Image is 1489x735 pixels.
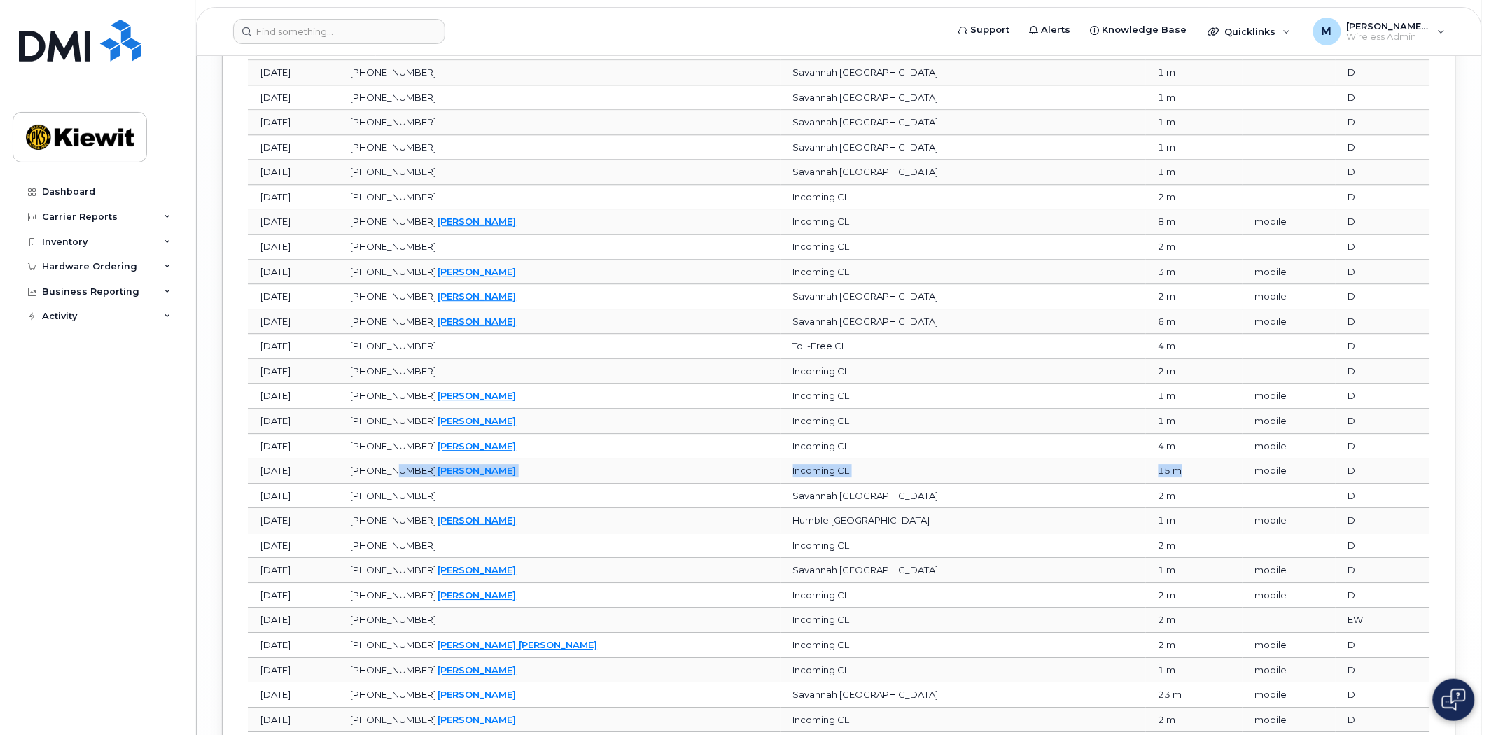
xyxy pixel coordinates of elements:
span: [PHONE_NUMBER] [350,589,436,601]
td: D [1336,260,1430,285]
td: D [1336,458,1430,484]
td: EW [1336,608,1430,633]
span: [PHONE_NUMBER] [350,415,436,426]
td: Savannah [GEOGRAPHIC_DATA] [781,60,1146,85]
td: D [1336,135,1430,160]
td: 1 m [1146,110,1243,135]
td: Incoming CL [781,708,1146,733]
td: [DATE] [248,284,337,309]
td: mobile [1243,309,1336,335]
td: [DATE] [248,409,337,434]
td: D [1336,85,1430,111]
td: 2 m [1146,608,1243,633]
a: [PERSON_NAME] [438,465,516,476]
td: mobile [1243,209,1336,234]
span: [PHONE_NUMBER] [350,216,436,227]
td: [DATE] [248,533,337,559]
td: Savannah [GEOGRAPHIC_DATA] [781,85,1146,111]
td: [DATE] [248,658,337,683]
td: [DATE] [248,708,337,733]
span: [PHONE_NUMBER] [350,92,436,103]
td: 1 m [1146,384,1243,409]
td: mobile [1243,633,1336,658]
td: [DATE] [248,359,337,384]
a: [PERSON_NAME] [438,714,516,725]
td: D [1336,234,1430,260]
span: [PHONE_NUMBER] [350,365,436,377]
span: [PHONE_NUMBER] [350,614,436,625]
span: Knowledge Base [1103,23,1187,37]
span: [PHONE_NUMBER] [350,191,436,202]
span: Quicklinks [1225,26,1276,37]
td: [DATE] [248,508,337,533]
td: Incoming CL [781,234,1146,260]
td: D [1336,558,1430,583]
td: [DATE] [248,608,337,633]
td: [DATE] [248,85,337,111]
span: [PHONE_NUMBER] [350,689,436,700]
td: Savannah [GEOGRAPHIC_DATA] [781,309,1146,335]
td: 3 m [1146,260,1243,285]
td: Humble [GEOGRAPHIC_DATA] [781,508,1146,533]
span: [PHONE_NUMBER] [350,266,436,277]
td: D [1336,110,1430,135]
a: [PERSON_NAME] [438,290,516,302]
td: Incoming CL [781,458,1146,484]
span: Wireless Admin [1347,31,1431,43]
td: 2 m [1146,234,1243,260]
td: mobile [1243,284,1336,309]
input: Find something... [233,19,445,44]
td: mobile [1243,558,1336,583]
td: Incoming CL [781,583,1146,608]
td: Savannah [GEOGRAPHIC_DATA] [781,484,1146,509]
td: 1 m [1146,508,1243,533]
span: [PHONE_NUMBER] [350,664,436,675]
td: Incoming CL [781,409,1146,434]
td: mobile [1243,458,1336,484]
td: 2 m [1146,583,1243,608]
a: [PERSON_NAME] [438,415,516,426]
span: [PHONE_NUMBER] [350,540,436,551]
td: Incoming CL [781,434,1146,459]
span: [PHONE_NUMBER] [350,141,436,153]
span: [PHONE_NUMBER] [350,390,436,401]
a: [PERSON_NAME] [438,316,516,327]
td: 1 m [1146,160,1243,185]
td: D [1336,60,1430,85]
span: [PHONE_NUMBER] [350,290,436,302]
td: Incoming CL [781,608,1146,633]
td: mobile [1243,434,1336,459]
a: [PERSON_NAME] [438,514,516,526]
td: Savannah [GEOGRAPHIC_DATA] [781,110,1146,135]
span: [PHONE_NUMBER] [350,66,436,78]
span: [PHONE_NUMBER] [350,340,436,351]
td: [DATE] [248,160,337,185]
span: [PHONE_NUMBER] [350,490,436,501]
td: D [1336,658,1430,683]
a: [PERSON_NAME] [438,390,516,401]
td: D [1336,484,1430,509]
td: Incoming CL [781,533,1146,559]
span: [PHONE_NUMBER] [350,241,436,252]
span: Alerts [1042,23,1071,37]
td: D [1336,633,1430,658]
td: 4 m [1146,334,1243,359]
span: [PHONE_NUMBER] [350,465,436,476]
td: D [1336,309,1430,335]
td: [DATE] [248,185,337,210]
td: 8 m [1146,209,1243,234]
td: [DATE] [248,633,337,658]
td: D [1336,409,1430,434]
td: 2 m [1146,633,1243,658]
div: Melissa.Arnsdorff [1303,17,1455,45]
td: Incoming CL [781,209,1146,234]
td: 2 m [1146,533,1243,559]
div: Quicklinks [1198,17,1301,45]
img: Open chat [1442,689,1466,711]
a: [PERSON_NAME] [438,589,516,601]
td: D [1336,209,1430,234]
td: [DATE] [248,309,337,335]
td: D [1336,359,1430,384]
td: Incoming CL [781,633,1146,658]
td: D [1336,708,1430,733]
